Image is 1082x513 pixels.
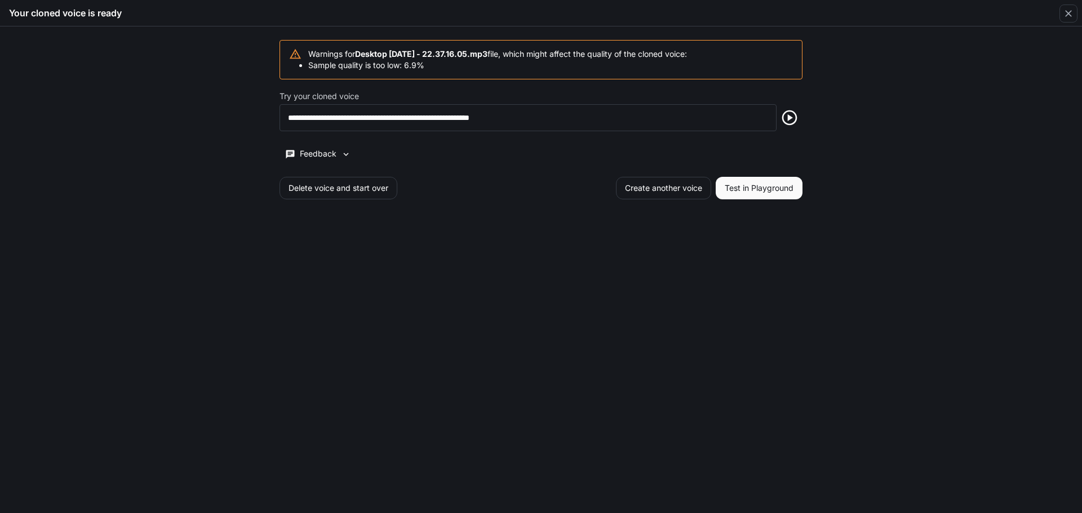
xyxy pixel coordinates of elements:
div: Warnings for file, which might affect the quality of the cloned voice: [308,44,687,75]
b: Desktop [DATE] - 22.37.16.05.mp3 [355,49,487,59]
li: Sample quality is too low: 6.9% [308,60,687,71]
button: Delete voice and start over [280,177,397,199]
button: Test in Playground [716,177,802,199]
button: Feedback [280,145,356,163]
h5: Your cloned voice is ready [9,7,122,19]
p: Try your cloned voice [280,92,359,100]
button: Create another voice [616,177,711,199]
